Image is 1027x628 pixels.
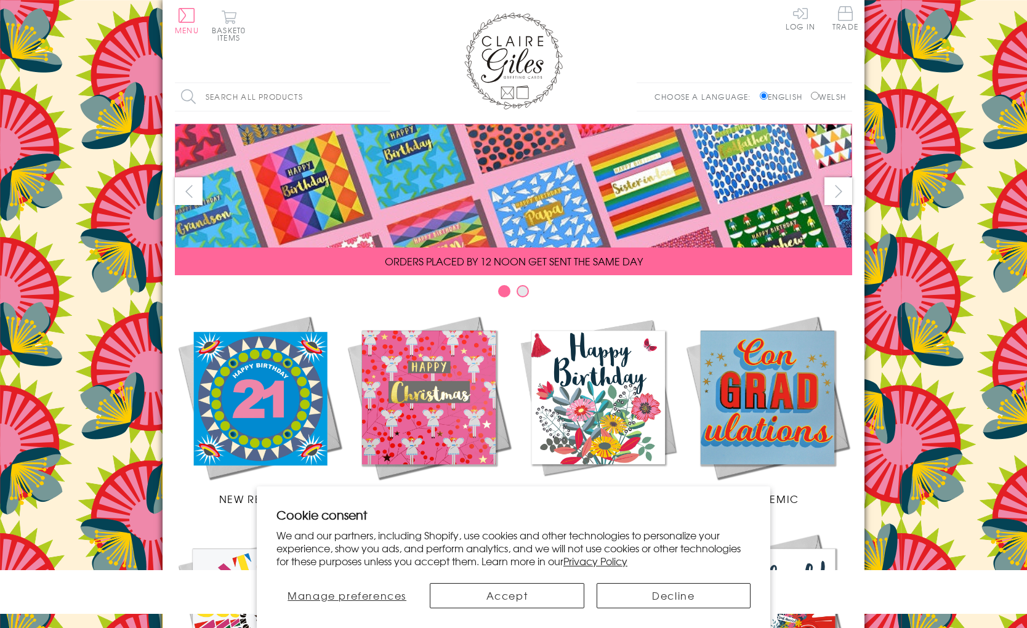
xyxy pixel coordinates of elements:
label: Welsh [811,91,846,102]
span: New Releases [219,491,300,506]
a: Privacy Policy [563,554,627,568]
span: Manage preferences [288,588,406,603]
button: Basket0 items [212,10,246,41]
button: Accept [430,583,584,608]
a: Christmas [344,313,513,506]
button: Carousel Page 1 (Current Slide) [498,285,510,297]
span: 0 items [217,25,246,43]
button: Menu [175,8,199,34]
a: Birthdays [513,313,683,506]
a: Trade [832,6,858,33]
span: ORDERS PLACED BY 12 NOON GET SENT THE SAME DAY [385,254,643,268]
button: Decline [597,583,751,608]
p: Choose a language: [654,91,757,102]
button: next [824,177,852,205]
input: Welsh [811,92,819,100]
div: Carousel Pagination [175,284,852,304]
a: Log In [786,6,815,30]
a: Academic [683,313,852,506]
button: Carousel Page 2 [517,285,529,297]
h2: Cookie consent [276,506,751,523]
span: Trade [832,6,858,30]
button: prev [175,177,203,205]
span: Menu [175,25,199,36]
input: Search [378,83,390,111]
a: New Releases [175,313,344,506]
label: English [760,91,808,102]
button: Manage preferences [276,583,417,608]
input: English [760,92,768,100]
input: Search all products [175,83,390,111]
img: Claire Giles Greetings Cards [464,12,563,110]
p: We and our partners, including Shopify, use cookies and other technologies to personalize your ex... [276,529,751,567]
